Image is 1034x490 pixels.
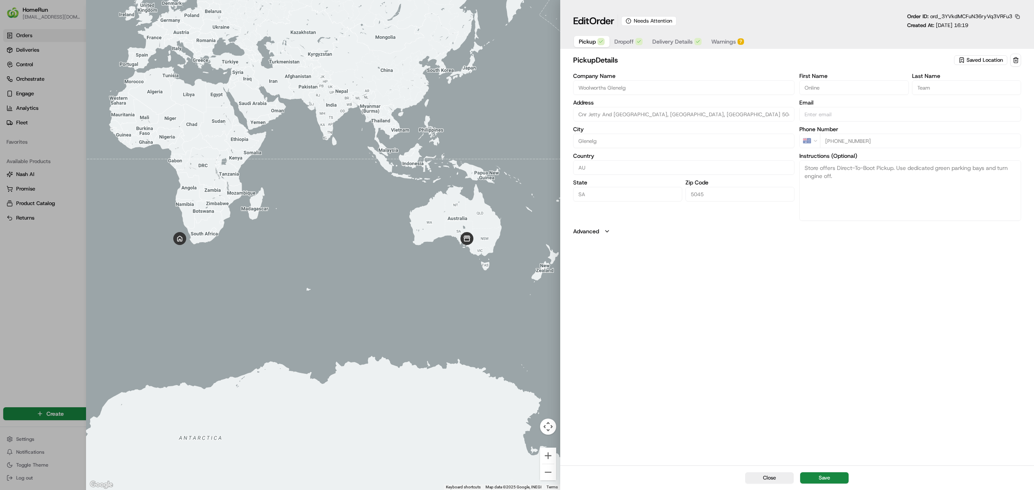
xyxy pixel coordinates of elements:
label: Address [573,100,795,105]
span: ord_3YVkdMCFuN36ryVq3VRFu3 [930,13,1012,20]
span: Delivery Details [652,38,693,46]
label: Instructions (Optional) [799,153,1021,159]
a: Open this area in Google Maps (opens a new window) [88,480,115,490]
span: Warnings [711,38,736,46]
input: Enter zip code [685,187,794,201]
div: Needs Attention [621,16,677,26]
input: Cnr Jetty And Brighton Rds, Glenelg, SA 5045, AU [573,107,795,121]
input: Enter state [573,187,682,201]
div: ? [738,38,744,45]
span: Saved Location [967,57,1003,64]
button: Zoom out [540,464,556,480]
span: Map data ©2025 Google, INEGI [485,485,542,489]
span: [DATE] 16:19 [936,22,968,29]
button: Zoom in [540,448,556,464]
span: Order [589,15,614,27]
input: Enter phone number [820,134,1021,148]
input: Enter country [573,160,795,175]
button: Close [745,472,794,484]
button: Saved Location [954,54,1009,66]
p: Created At: [907,22,968,29]
h1: Edit [573,15,614,27]
label: First Name [799,73,908,79]
label: Zip Code [685,180,794,185]
label: Country [573,153,795,159]
button: Advanced [573,227,1021,235]
label: Phone Number [799,126,1021,132]
label: Last Name [912,73,1021,79]
textarea: Store offers Direct-To-Boot Pickup. Use dedicated green parking bays and turn engine off. [799,160,1021,221]
h2: pickup Details [573,54,952,66]
input: Enter last name [912,80,1021,95]
input: Enter city [573,134,795,148]
label: City [573,126,795,132]
button: Map camera controls [540,419,556,435]
p: Order ID: [907,13,1012,20]
button: Save [800,472,849,484]
label: Email [799,100,1021,105]
span: Dropoff [614,38,634,46]
input: Enter email [799,107,1021,121]
a: Terms (opens in new tab) [546,485,558,489]
label: State [573,180,682,185]
button: Keyboard shortcuts [446,484,481,490]
label: Company Name [573,73,795,79]
input: Enter company name [573,80,795,95]
span: Pickup [579,38,596,46]
input: Enter first name [799,80,908,95]
label: Advanced [573,227,599,235]
img: Google [88,480,115,490]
